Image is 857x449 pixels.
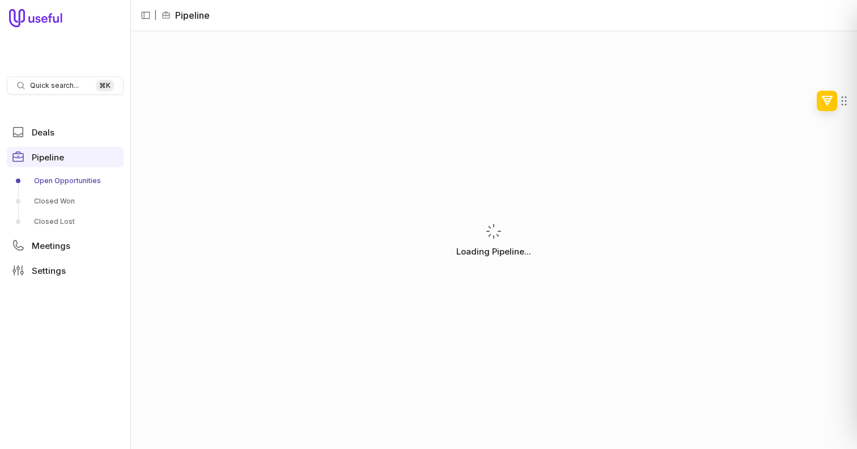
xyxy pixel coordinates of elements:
div: Pipeline submenu [7,172,124,231]
span: Settings [32,266,66,275]
span: Meetings [32,242,70,250]
a: Deals [7,122,124,142]
a: Closed Lost [7,213,124,231]
a: Closed Won [7,192,124,210]
p: Loading Pipeline... [456,245,531,259]
li: Pipeline [162,9,210,22]
a: Settings [7,260,124,281]
kbd: ⌘ K [96,80,114,91]
span: Quick search... [30,81,79,90]
a: Meetings [7,235,124,256]
span: | [154,9,157,22]
button: Collapse sidebar [137,7,154,24]
span: Deals [32,128,54,137]
a: Open Opportunities [7,172,124,190]
a: Pipeline [7,147,124,167]
span: Pipeline [32,153,64,162]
